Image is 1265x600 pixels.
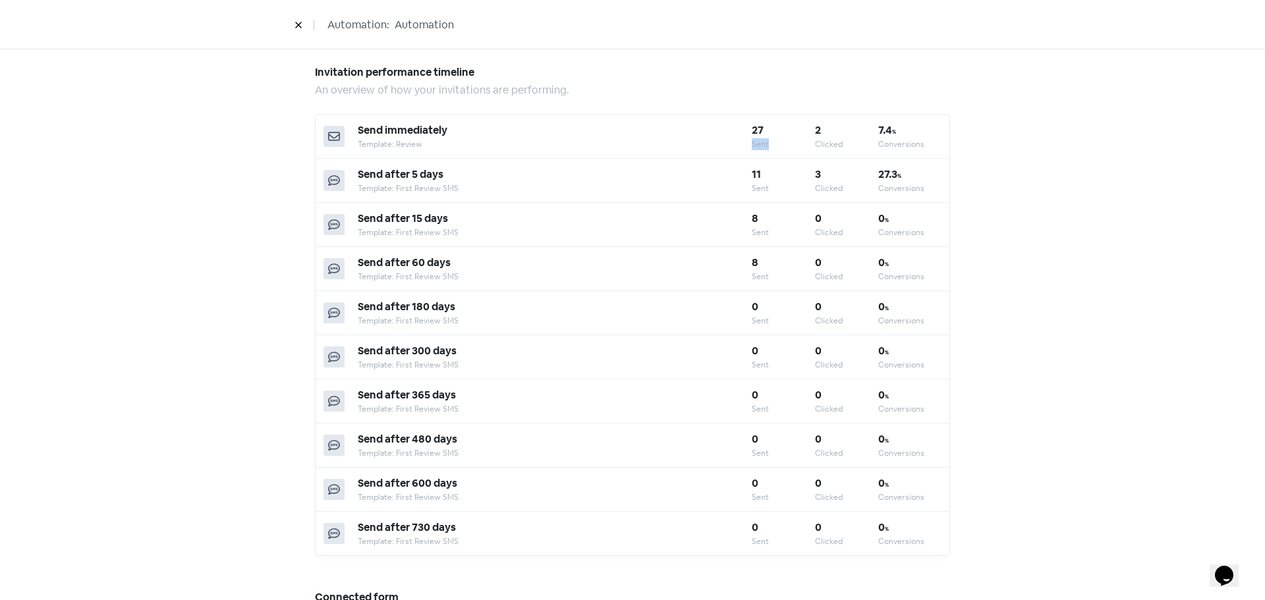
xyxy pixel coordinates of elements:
div: Sent [752,182,815,194]
b: 7.4 [878,123,896,137]
div: Sent [752,138,815,150]
div: Template: First Review SMS [358,359,752,371]
div: Clicked [815,535,878,547]
div: Template: First Review SMS [358,535,752,547]
div: Conversions [878,271,942,283]
span: % [885,393,889,400]
span: % [885,437,889,444]
b: 0 [815,520,822,534]
span: Send after 600 days [358,476,457,490]
b: 0 [752,520,758,534]
span: Send after 60 days [358,256,451,269]
span: % [885,481,889,488]
b: 0 [878,211,889,225]
b: 0 [878,256,889,269]
b: 0 [815,300,822,314]
div: Conversions [878,447,942,459]
span: % [885,526,889,532]
div: Template: First Review SMS [358,491,752,503]
b: 8 [752,256,758,269]
div: Conversions [878,227,942,238]
div: Conversions [878,182,942,194]
span: Send after 180 days [358,300,455,314]
div: Template: First Review SMS [358,403,752,415]
div: Conversions [878,491,942,503]
b: 0 [878,520,889,534]
b: 0 [815,256,822,269]
div: Template: Review [358,138,752,150]
div: Conversions [878,138,942,150]
div: Sent [752,447,815,459]
b: 0 [815,476,822,490]
b: 0 [752,388,758,402]
div: Template: First Review SMS [358,447,752,459]
b: 8 [752,211,758,225]
span: Send after 730 days [358,520,456,534]
span: % [892,128,896,135]
b: 0 [815,388,822,402]
div: Template: First Review SMS [358,227,752,238]
b: 3 [815,167,821,181]
span: % [885,349,889,356]
div: Clicked [815,227,878,238]
span: Send after 365 days [358,388,456,402]
div: Clicked [815,403,878,415]
span: Send immediately [358,123,447,137]
div: Conversions [878,403,942,415]
div: Conversions [878,535,942,547]
div: Clicked [815,138,878,150]
b: 2 [815,123,821,137]
div: Clicked [815,182,878,194]
div: Clicked [815,359,878,371]
span: Automation: [327,17,389,33]
div: Sent [752,359,815,371]
span: Send after 15 days [358,211,448,225]
b: 0 [878,432,889,446]
div: Template: First Review SMS [358,315,752,327]
b: 0 [752,432,758,446]
span: % [885,217,889,223]
b: 0 [815,432,822,446]
div: Conversions [878,359,942,371]
span: % [885,261,889,267]
b: 0 [752,344,758,358]
span: Send after 5 days [358,167,443,181]
span: Send after 300 days [358,344,457,358]
div: Clicked [815,271,878,283]
iframe: chat widget [1210,547,1252,587]
b: 0 [878,344,889,358]
b: 0 [752,300,758,314]
b: 0 [815,211,822,225]
div: Sent [752,403,815,415]
b: 27.3 [878,167,901,181]
span: Send after 480 days [358,432,457,446]
b: 0 [815,344,822,358]
div: Sent [752,271,815,283]
b: 27 [752,123,764,137]
div: Sent [752,535,815,547]
h5: Invitation performance timeline [315,63,950,82]
div: Template: First Review SMS [358,271,752,283]
b: 0 [752,476,758,490]
div: Sent [752,315,815,327]
div: Clicked [815,315,878,327]
div: An overview of how your invitations are performing. [315,82,950,98]
b: 11 [752,167,761,181]
div: Sent [752,491,815,503]
span: % [885,305,889,312]
b: 0 [878,476,889,490]
div: Clicked [815,447,878,459]
b: 0 [878,300,889,314]
b: 0 [878,388,889,402]
span: % [897,173,901,179]
div: Clicked [815,491,878,503]
div: Conversions [878,315,942,327]
div: Sent [752,227,815,238]
div: Template: First Review SMS [358,182,752,194]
